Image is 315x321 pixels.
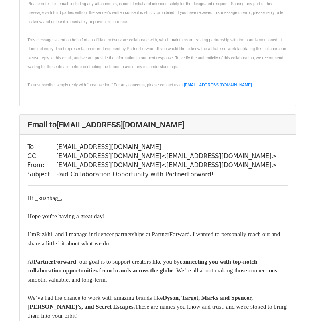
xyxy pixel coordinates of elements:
span: Please note: [28,2,50,6]
b: Dyson, Target, Marks and Spencer, [PERSON_NAME]’s, and Secret Escapes. [28,294,253,310]
td: [EMAIL_ADDRESS][DOMAIN_NAME] < [EMAIL_ADDRESS][DOMAIN_NAME] > [56,152,277,161]
font: This email, including any attachments, is confidential and intended solely for the designated rec... [28,2,285,24]
span: This message is sent on behalf of an affiliate network we collaborate with, which maintains an ex... [28,38,287,70]
iframe: Chat Widget [275,282,315,321]
h4: Email to [EMAIL_ADDRESS][DOMAIN_NAME] [28,120,288,129]
a: [EMAIL_ADDRESS][DOMAIN_NAME] [184,83,252,87]
td: [EMAIL_ADDRESS][DOMAIN_NAME] < [EMAIL_ADDRESS][DOMAIN_NAME] > [56,161,277,170]
span: izkhi [40,231,52,237]
td: From: [28,161,56,170]
td: Paid Collaboration Opportunity with PartnerForward! [56,170,277,179]
td: Subject: [28,170,56,179]
td: To: [28,143,56,152]
td: CC: [28,152,56,161]
b: PartnerForward [34,258,77,265]
td: [EMAIL_ADDRESS][DOMAIN_NAME] [56,143,277,152]
div: ​Hi _kushbag_, [28,194,288,203]
span: To unsubscribe, simply reply with “unsubscribe.” For any concerns, please contact us at: . [28,83,253,87]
